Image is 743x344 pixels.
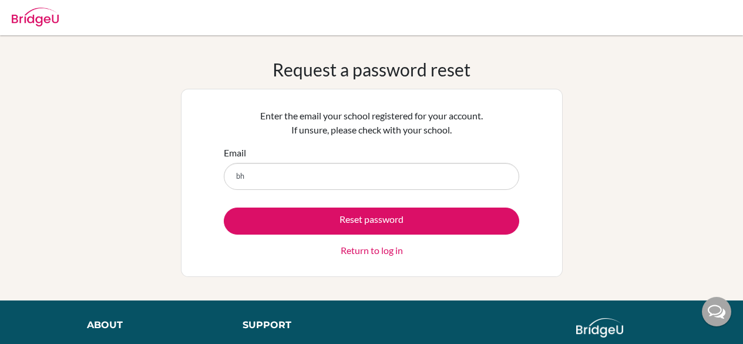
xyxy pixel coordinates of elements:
[12,8,59,26] img: Bridge-U
[224,146,246,160] label: Email
[243,318,360,332] div: Support
[341,243,403,258] a: Return to log in
[576,318,624,338] img: logo_white@2x-f4f0deed5e89b7ecb1c2cc34c3e3d731f90f0f143d5ea2071677605dd97b5244.png
[273,59,470,80] h1: Request a password reset
[87,318,216,332] div: About
[224,109,519,137] p: Enter the email your school registered for your account. If unsure, please check with your school.
[224,208,519,235] button: Reset password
